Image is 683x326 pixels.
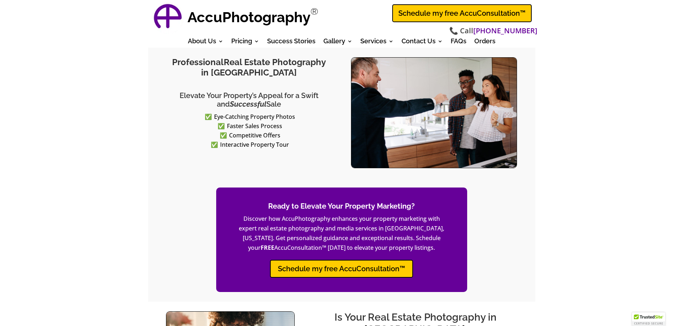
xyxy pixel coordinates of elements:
h2: Elevate Your Property’s Appeal for a Swift and Sale [166,91,332,112]
img: AccuPhotography [152,2,184,34]
a: Schedule my free AccuConsultation™ [270,260,413,278]
iframe: Widget - Botsonic [656,297,683,326]
a: Success Stories [267,39,316,47]
li: Competitive Offers [172,131,332,140]
span: Real Estate Photography [224,57,326,67]
a: [PHONE_NUMBER] [473,26,537,36]
a: Schedule my free AccuConsultation™ [392,4,532,22]
a: Gallery [323,39,352,47]
strong: AccuPhotography [188,9,310,25]
sup: Registered Trademark [310,6,318,17]
span: 📞 Call [449,26,537,36]
em: Successful [230,100,266,108]
a: FAQs [451,39,466,47]
li: Faster Sales Process [172,121,332,131]
a: About Us [188,39,223,47]
img: Professional-Real-Estate-Photography-Dallas-Fort-Worth-Realtor-Keys-Buyer [351,58,517,168]
a: Contact Us [402,39,443,47]
a: Orders [474,39,495,47]
span: in [GEOGRAPHIC_DATA] [201,67,297,78]
h1: Professional [166,57,332,82]
div: TrustedSite Certified [632,312,665,326]
strong: FREE [261,244,274,252]
li: Eye-Catching Property Photos [172,112,332,121]
li: Interactive Property Tour [172,140,332,149]
a: Pricing [231,39,259,47]
a: Services [360,39,394,47]
a: AccuPhotography Logo - Professional Real Estate Photography and Media Services in Dallas, Texas [152,2,184,34]
h2: Ready to Elevate Your Property Marketing? [238,202,446,214]
p: Discover how AccuPhotography enhances your property marketing with expert real estate photography... [238,214,446,253]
